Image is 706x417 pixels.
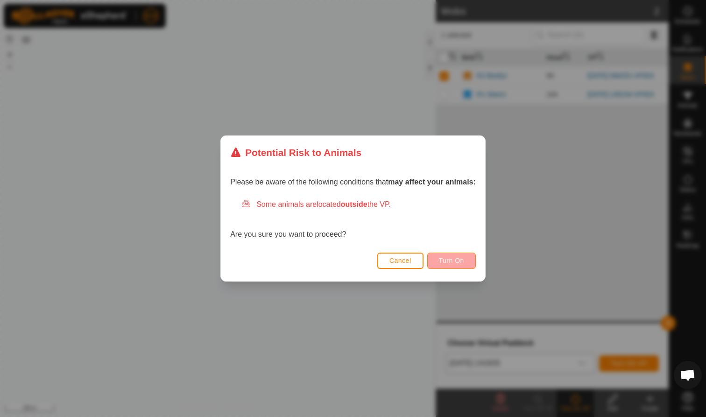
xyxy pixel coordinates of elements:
[230,145,361,160] div: Potential Risk to Animals
[341,200,367,208] strong: outside
[388,178,476,186] strong: may affect your animals:
[439,257,464,264] span: Turn On
[377,253,424,269] button: Cancel
[230,178,476,186] span: Please be aware of the following conditions that
[241,199,476,210] div: Some animals are
[317,200,391,208] span: located the VP.
[230,199,476,240] div: Are you sure you want to proceed?
[389,257,411,264] span: Cancel
[427,253,476,269] button: Turn On
[674,361,702,389] div: Open chat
